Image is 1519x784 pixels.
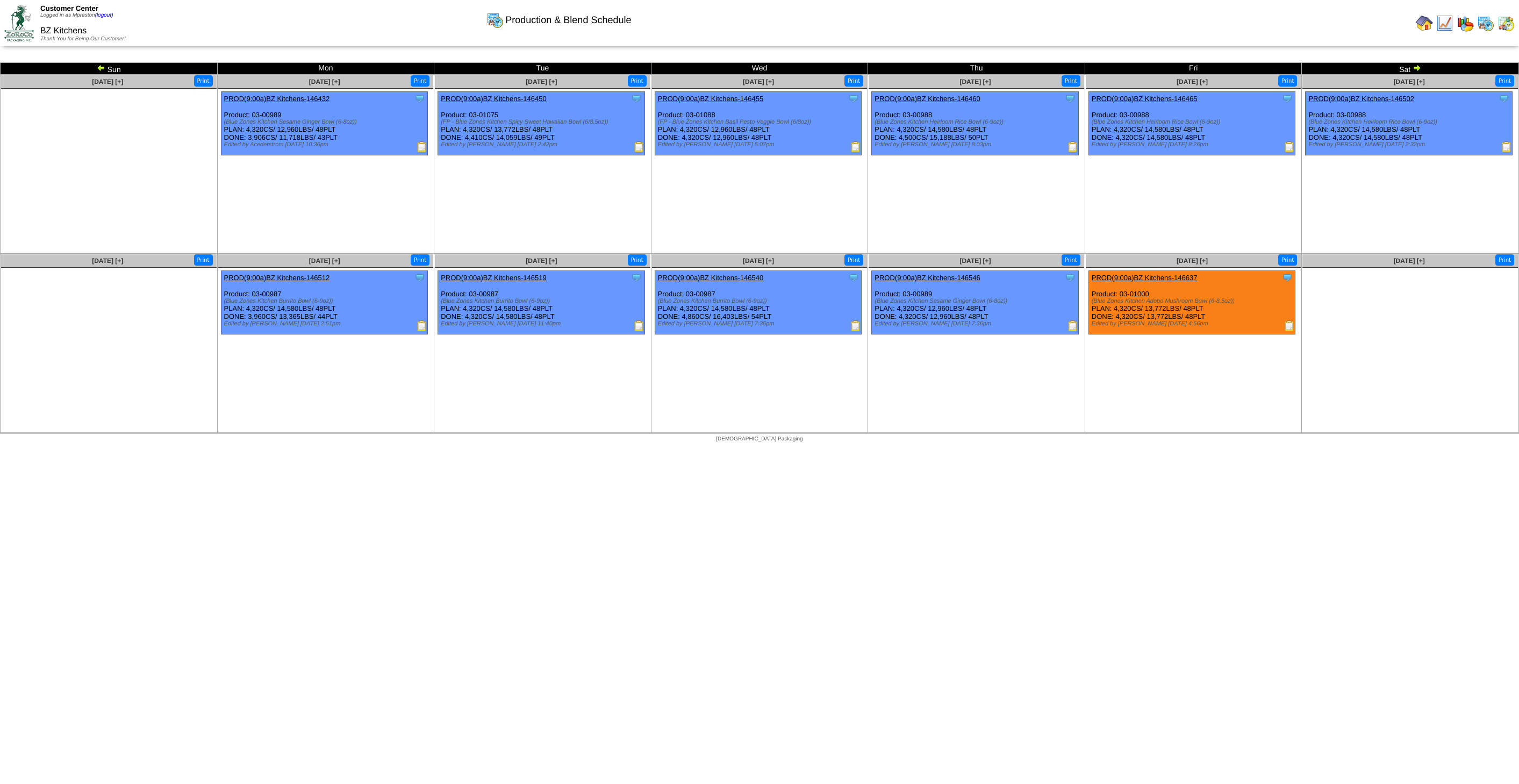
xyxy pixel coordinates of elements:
a: PROD(9:00a)BZ Kitchens-146512 [224,274,330,282]
button: Print [844,75,863,87]
img: home.gif [1416,15,1433,32]
div: Product: 03-00987 PLAN: 4,320CS / 14,580LBS / 48PLT DONE: 4,320CS / 14,580LBS / 48PLT [438,271,645,334]
img: Tooltip [631,272,642,283]
img: Production Report [634,320,644,331]
td: Thu [868,63,1085,75]
span: Production & Blend Schedule [505,15,631,26]
a: PROD(9:00a)BZ Kitchens-146540 [658,274,764,282]
span: [DEMOGRAPHIC_DATA] Packaging [716,436,803,442]
a: PROD(9:00a)BZ Kitchens-146546 [875,274,980,282]
a: [DATE] [+] [959,78,991,85]
img: Production Report [417,320,427,331]
img: Production Report [1067,320,1078,331]
div: Product: 03-01075 PLAN: 4,320CS / 13,772LBS / 48PLT DONE: 4,410CS / 14,059LBS / 49PLT [438,92,645,155]
div: Product: 03-00989 PLAN: 4,320CS / 12,960LBS / 48PLT DONE: 4,320CS / 12,960LBS / 48PLT [872,271,1079,334]
span: Customer Center [40,4,98,12]
img: Production Report [634,141,644,152]
button: Print [411,254,429,266]
div: Edited by [PERSON_NAME] [DATE] 8:03pm [875,141,1078,148]
td: Wed [651,63,868,75]
td: Sun [1,63,218,75]
img: Production Report [417,141,427,152]
div: (FP - Blue Zones Kitchen Basil Pesto Veggie Bowl (6/8oz)) [658,119,862,125]
td: Fri [1085,63,1302,75]
div: Product: 03-00987 PLAN: 4,320CS / 14,580LBS / 48PLT DONE: 4,860CS / 16,403LBS / 54PLT [655,271,862,334]
td: Sat [1302,63,1519,75]
span: Thank You for Being Our Customer! [40,36,126,42]
a: [DATE] [+] [1394,257,1425,265]
img: Production Report [1284,320,1295,331]
a: [DATE] [+] [309,257,340,265]
img: arrowleft.gif [97,63,105,72]
div: (Blue Zones Kitchen Heirloom Rice Bowl (6-9oz)) [875,119,1078,125]
a: [DATE] [+] [1177,78,1208,85]
a: [DATE] [+] [1177,257,1208,265]
img: Tooltip [414,93,425,104]
a: [DATE] [+] [743,78,774,85]
img: Tooltip [848,93,859,104]
span: [DATE] [+] [743,257,774,265]
a: PROD(9:00a)BZ Kitchens-146432 [224,95,330,103]
button: Print [411,75,429,87]
a: (logout) [95,12,113,18]
a: [DATE] [+] [92,78,123,85]
button: Print [1062,75,1080,87]
img: ZoRoCo_Logo(Green%26Foil)%20jpg.webp [4,5,34,41]
div: (Blue Zones Kitchen Burrito Bowl (6-9oz)) [441,298,644,304]
img: Tooltip [1065,93,1076,104]
img: graph.gif [1457,15,1474,32]
a: PROD(9:00a)BZ Kitchens-146519 [441,274,547,282]
img: calendarinout.gif [1497,15,1515,32]
div: Edited by Acederstrom [DATE] 10:36pm [224,141,428,148]
button: Print [1062,254,1080,266]
img: Tooltip [631,93,642,104]
img: Tooltip [1499,93,1509,104]
a: [DATE] [+] [1394,78,1425,85]
div: Edited by [PERSON_NAME] [DATE] 2:51pm [224,320,428,327]
a: PROD(9:00a)BZ Kitchens-146502 [1308,95,1414,103]
div: (Blue Zones Kitchen Heirloom Rice Bowl (6-9oz)) [1308,119,1512,125]
span: [DATE] [+] [309,78,340,85]
div: Edited by [PERSON_NAME] [DATE] 8:26pm [1092,141,1295,148]
a: [DATE] [+] [959,257,991,265]
a: PROD(9:00a)BZ Kitchens-146460 [875,95,980,103]
div: (Blue Zones Kitchen Adobo Mushroom Bowl (6-8.5oz)) [1092,298,1295,304]
div: Edited by [PERSON_NAME] [DATE] 7:36pm [875,320,1078,327]
img: Production Report [1284,141,1295,152]
div: Edited by [PERSON_NAME] [DATE] 5:07pm [658,141,862,148]
button: Print [1495,75,1514,87]
div: (Blue Zones Kitchen Burrito Bowl (6-9oz)) [224,298,428,304]
button: Print [628,254,647,266]
img: Tooltip [1282,93,1293,104]
button: Print [1278,75,1297,87]
img: calendarprod.gif [1477,15,1494,32]
a: [DATE] [+] [526,78,557,85]
a: [DATE] [+] [92,257,123,265]
div: Product: 03-00987 PLAN: 4,320CS / 14,580LBS / 48PLT DONE: 3,960CS / 13,365LBS / 44PLT [221,271,428,334]
div: Product: 03-00988 PLAN: 4,320CS / 14,580LBS / 48PLT DONE: 4,320CS / 14,580LBS / 48PLT [1088,92,1295,155]
div: Edited by [PERSON_NAME] [DATE] 2:42pm [441,141,644,148]
img: Tooltip [848,272,859,283]
button: Print [194,254,213,266]
img: Production Report [850,141,861,152]
img: calendarprod.gif [486,11,504,28]
div: (Blue Zones Kitchen Sesame Ginger Bowl (6-8oz)) [224,119,428,125]
div: Edited by [PERSON_NAME] [DATE] 4:56pm [1092,320,1295,327]
div: Product: 03-00988 PLAN: 4,320CS / 14,580LBS / 48PLT DONE: 4,500CS / 15,188LBS / 50PLT [872,92,1079,155]
span: Logged in as Mpreston [40,12,113,18]
a: PROD(9:00a)BZ Kitchens-146637 [1092,274,1198,282]
button: Print [628,75,647,87]
div: Edited by [PERSON_NAME] [DATE] 7:36pm [658,320,862,327]
button: Print [194,75,213,87]
a: PROD(9:00a)BZ Kitchens-146450 [441,95,547,103]
a: [DATE] [+] [526,257,557,265]
img: Production Report [1501,141,1512,152]
a: PROD(9:00a)BZ Kitchens-146455 [658,95,764,103]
